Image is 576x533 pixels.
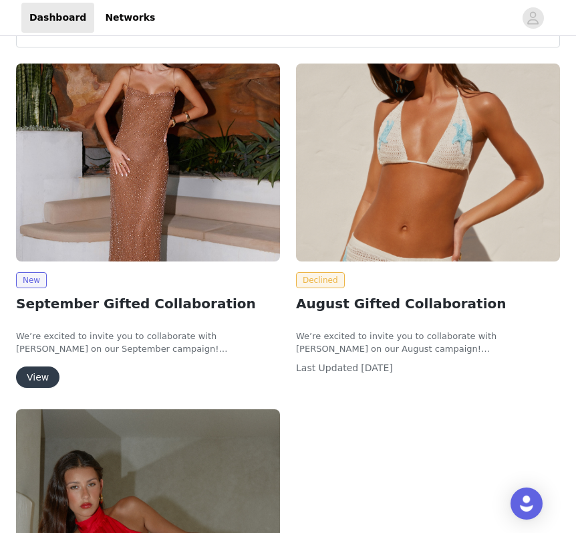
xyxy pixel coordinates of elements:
a: View [16,372,59,383]
span: [DATE] [361,362,392,373]
a: Networks [97,3,163,33]
h2: September Gifted Collaboration [16,294,280,314]
p: We’re excited to invite you to collaborate with [PERSON_NAME] on our August campaign! [296,330,560,356]
span: Last Updated [296,362,358,373]
div: avatar [527,7,539,29]
img: Peppermayo USA [296,64,560,261]
button: View [16,366,59,388]
span: Declined [296,272,345,288]
img: Peppermayo USA [16,64,280,261]
span: New [16,272,47,288]
h2: August Gifted Collaboration [296,294,560,314]
a: Dashboard [21,3,94,33]
p: We’re excited to invite you to collaborate with [PERSON_NAME] on our September campaign! [16,330,280,356]
div: Open Intercom Messenger [511,488,543,520]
